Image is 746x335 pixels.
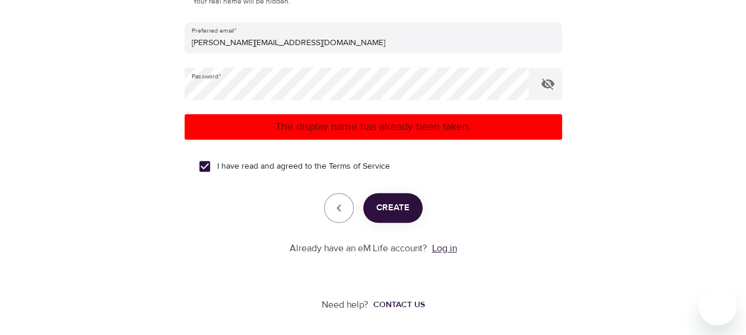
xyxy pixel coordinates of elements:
[373,299,425,311] div: Contact us
[217,160,390,173] span: I have read and agreed to the
[329,160,390,173] a: Terms of Service
[369,299,425,311] a: Contact us
[699,287,737,325] iframe: Button to launch messaging window
[432,242,457,254] a: Log in
[376,200,409,216] span: Create
[290,242,427,255] p: Already have an eM Life account?
[189,119,557,135] p: The display name has already been taken.
[363,193,423,223] button: Create
[322,298,369,312] p: Need help?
